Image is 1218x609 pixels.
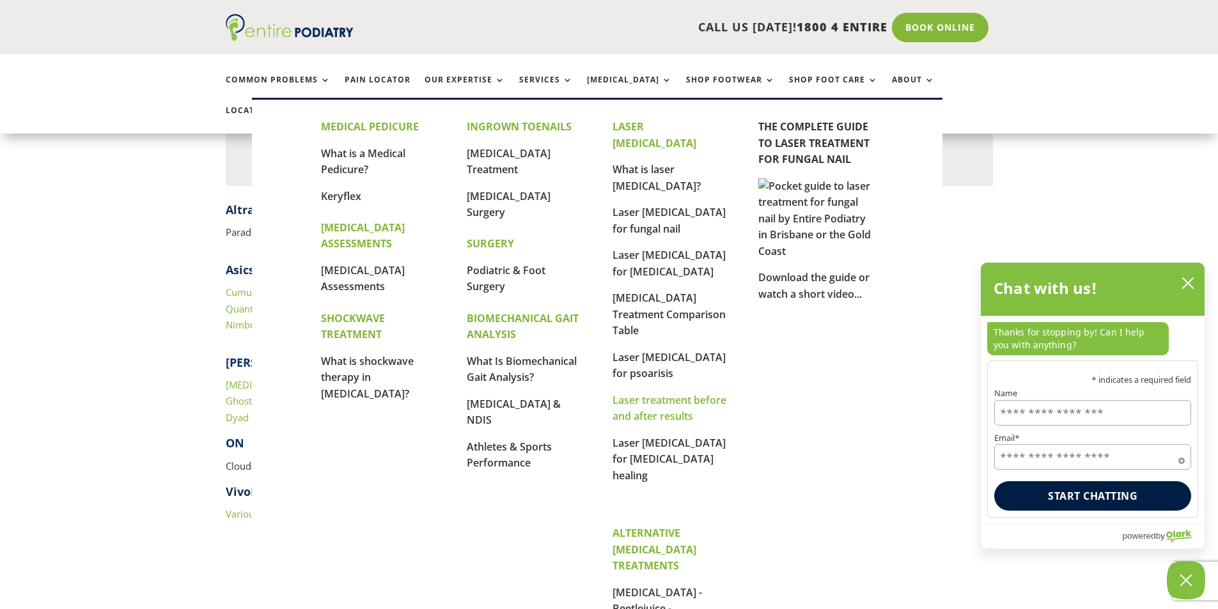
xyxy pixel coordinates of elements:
[467,119,572,134] strong: INGROWN TOENAILS
[226,106,290,134] a: Locations
[226,302,268,315] a: Quantum
[994,481,1191,511] button: Start chatting
[226,458,453,484] p: Cloudance
[321,311,385,342] strong: SHOCKWAVE TREATMENT
[403,19,887,36] p: CALL US [DATE]!
[321,354,414,401] a: What is shockwave therapy in [MEDICAL_DATA]?
[994,400,1191,426] input: Name
[226,286,265,298] a: Cumulus
[467,440,552,470] a: Athletes & Sports Performance
[321,119,419,134] strong: MEDICAL PEDICURE
[1156,528,1165,544] span: by
[613,526,696,573] strong: ALTERNATIVE [MEDICAL_DATA] TREATMENTS
[994,389,1191,397] label: Name
[425,75,505,103] a: Our Expertise
[226,202,453,224] h4: ​
[686,75,775,103] a: Shop Footwear
[226,411,249,424] a: Dyad
[226,435,244,451] strong: ON
[758,178,873,260] img: Pocket guide to laser treatment for fungal nail by Entire Podiatry in Brisbane or the Gold Coast
[613,248,726,279] a: Laser [MEDICAL_DATA] for [MEDICAL_DATA]
[321,220,405,251] strong: [MEDICAL_DATA] ASSESSMENTS
[467,146,550,177] a: [MEDICAL_DATA] Treatment
[226,394,252,407] a: Ghost
[587,75,672,103] a: [MEDICAL_DATA]
[987,322,1169,355] p: Thanks for stopping by! Can I help you with anything?
[467,311,579,342] strong: BIOMECHANICAL GAIT ANALYSIS
[226,318,260,331] a: Nimbus
[226,14,354,41] img: logo (1)
[226,507,294,520] a: Various models
[613,350,726,381] a: Laser [MEDICAL_DATA] for psoarisis
[226,144,993,173] h3: Cushion Neutral
[1167,561,1205,599] button: Close Chatbox
[321,189,361,203] a: Keryflex
[226,262,254,277] strong: Asics
[994,444,1191,470] input: Email
[613,205,726,236] a: Laser [MEDICAL_DATA] for fungal nail
[1122,525,1205,548] a: Powered by Olark
[789,75,878,103] a: Shop Foot Care
[321,263,405,294] a: [MEDICAL_DATA] Assessments
[613,162,701,193] a: What is laser [MEDICAL_DATA]?
[226,75,331,103] a: Common Problems
[994,376,1191,384] p: * indicates a required field
[994,434,1191,442] label: Email*
[613,393,726,424] a: Laser treatment before and after results
[226,224,453,241] p: Paradigm
[758,119,870,166] a: THE COMPLETE GUIDE TO LASER TREATMENT FOR FUNGAL NAIL
[613,436,726,482] a: Laser [MEDICAL_DATA] for [MEDICAL_DATA] healing
[981,316,1205,360] div: chat
[226,31,354,43] a: Entire Podiatry
[467,397,561,428] a: [MEDICAL_DATA] & NDIS
[467,189,550,220] a: [MEDICAL_DATA] Surgery
[892,75,935,103] a: About
[226,378,300,391] a: [MEDICAL_DATA]
[892,13,988,42] a: Book Online
[226,484,303,499] strong: VivoBareFoot
[1178,455,1185,461] span: Required field
[613,291,726,337] a: [MEDICAL_DATA] Treatment Comparison Table
[1122,528,1155,544] span: powered
[226,355,318,370] strong: [PERSON_NAME]
[467,263,545,294] a: Podiatric & Foot Surgery
[980,262,1205,549] div: olark chatbox
[994,275,1098,301] h2: Chat with us!
[1178,274,1198,293] button: close chatbox
[345,75,410,103] a: Pain Locator
[321,146,405,177] a: What is a Medical Pedicure?
[467,354,577,385] a: What Is Biomechanical Gait Analysis?
[758,270,870,301] a: Download the guide or watch a short video...
[613,119,696,150] strong: LASER [MEDICAL_DATA]
[226,202,254,217] strong: Altra
[519,75,573,103] a: Services
[467,236,514,251] strong: SURGERY
[797,19,887,35] span: 1800 4 ENTIRE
